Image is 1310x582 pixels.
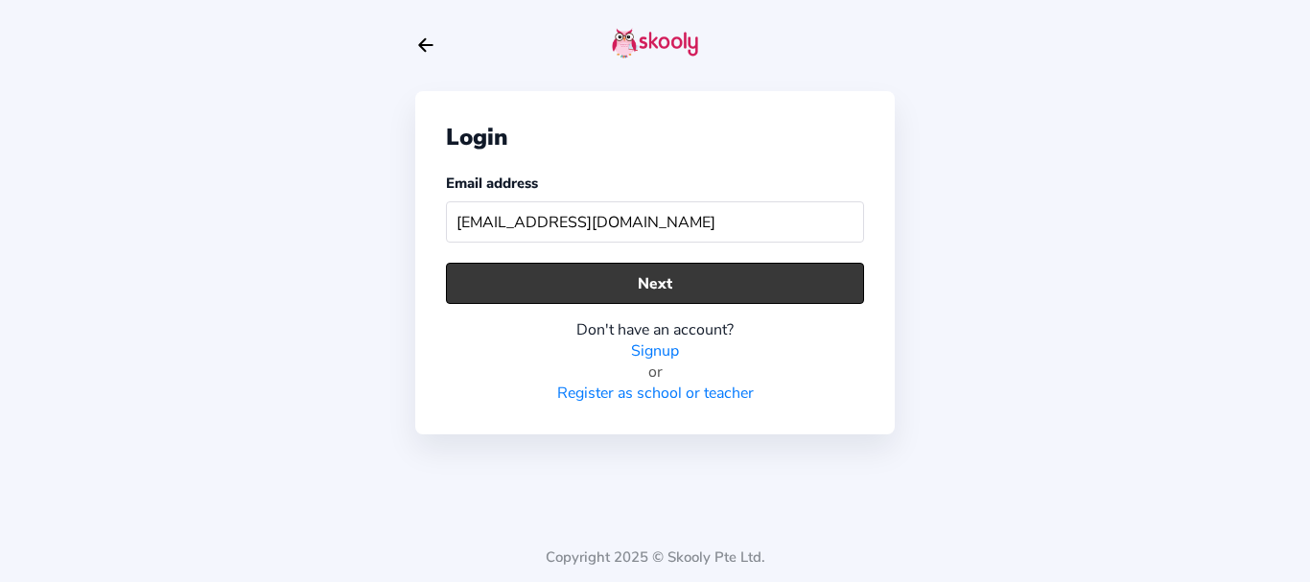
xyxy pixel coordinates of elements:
img: skooly-logo.png [612,28,698,58]
input: Your email address [446,201,864,243]
a: Signup [631,340,679,361]
div: Login [446,122,864,152]
a: Register as school or teacher [557,383,754,404]
button: arrow back outline [415,35,436,56]
div: Don't have an account? [446,319,864,340]
div: or [446,361,864,383]
label: Email address [446,174,538,193]
button: Next [446,263,864,304]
